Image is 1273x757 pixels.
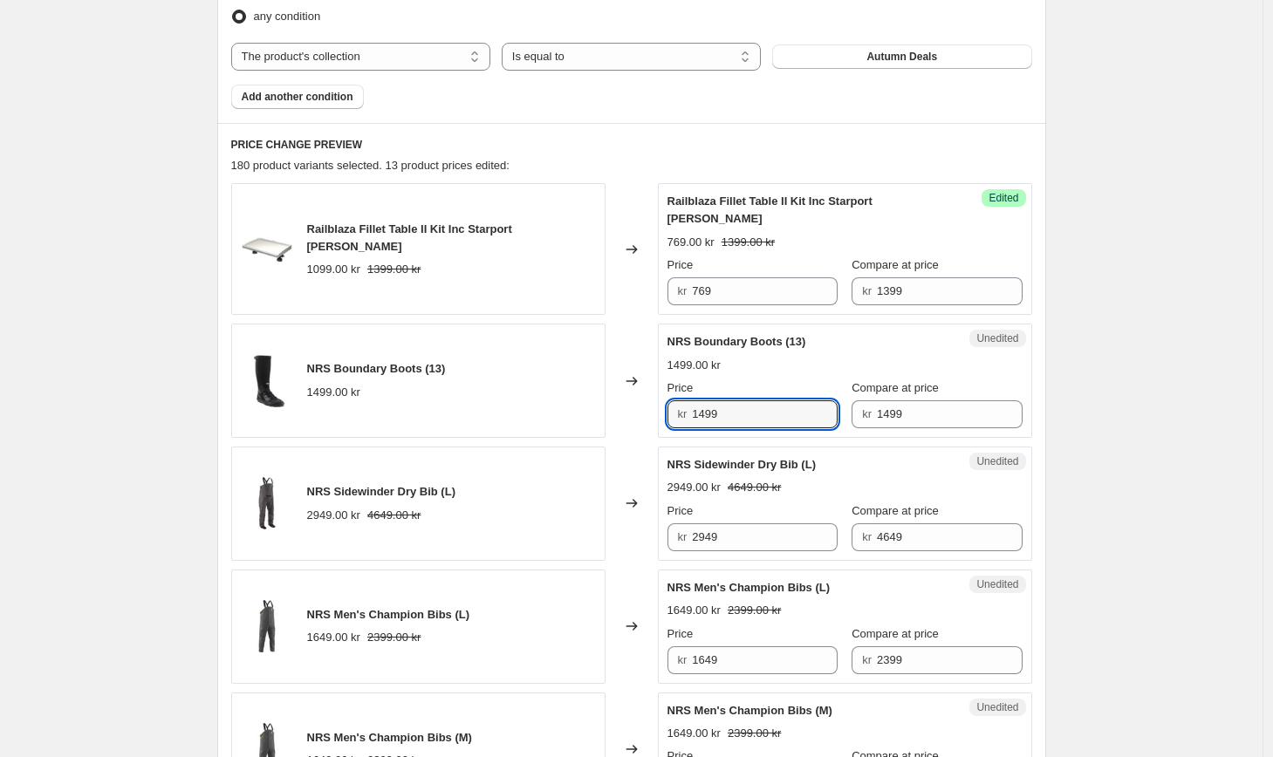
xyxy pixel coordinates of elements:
[862,653,872,666] span: kr
[231,85,364,109] button: Add another condition
[667,725,721,742] div: 1649.00 kr
[667,458,816,471] span: NRS Sidewinder Dry Bib (L)
[241,355,293,407] img: Boundory-boots-front_80x.jpg
[307,261,360,278] div: 1099.00 kr
[241,223,293,276] img: 04-4024-11_80x.jpg
[667,381,694,394] span: Price
[852,258,939,271] span: Compare at price
[241,600,293,652] img: 20034_02_DarkShadow_na_Right_012521_2000x2000_fbe424dc-d401-472e-bfa8-3cc9f3958149_80x.jpg
[866,50,937,64] span: Autumn Deals
[667,504,694,517] span: Price
[307,731,472,744] span: NRS Men's Champion Bibs (M)
[307,222,512,253] span: Railblaza Fillet Table II Kit Inc Starport [PERSON_NAME]
[242,90,353,104] span: Add another condition
[678,284,688,297] span: kr
[231,159,510,172] span: 180 product variants selected. 13 product prices edited:
[667,234,715,251] div: 769.00 kr
[678,530,688,543] span: kr
[976,577,1018,591] span: Unedited
[852,627,939,640] span: Compare at price
[367,629,421,646] strike: 2399.00 kr
[989,191,1018,205] span: Edited
[254,10,321,23] span: any condition
[667,479,721,496] div: 2949.00 kr
[667,194,873,225] span: Railblaza Fillet Table II Kit Inc Starport [PERSON_NAME]
[862,530,872,543] span: kr
[307,485,455,498] span: NRS Sidewinder Dry Bib (L)
[976,331,1018,345] span: Unedited
[862,407,872,420] span: kr
[667,627,694,640] span: Price
[307,507,360,524] div: 2949.00 kr
[667,258,694,271] span: Price
[678,407,688,420] span: kr
[307,384,360,401] div: 1499.00 kr
[667,335,806,348] span: NRS Boundary Boots (13)
[667,581,831,594] span: NRS Men's Champion Bibs (L)
[231,138,1032,152] h6: PRICE CHANGE PREVIEW
[307,608,470,621] span: NRS Men's Champion Bibs (L)
[852,381,939,394] span: Compare at price
[728,479,781,496] strike: 4649.00 kr
[976,454,1018,468] span: Unedited
[307,629,360,646] div: 1649.00 kr
[367,507,421,524] strike: 4649.00 kr
[367,261,421,278] strike: 1399.00 kr
[678,653,688,666] span: kr
[852,504,939,517] span: Compare at price
[862,284,872,297] span: kr
[667,357,721,374] div: 1499.00 kr
[667,602,721,619] div: 1649.00 kr
[722,234,775,251] strike: 1399.00 kr
[728,725,781,742] strike: 2399.00 kr
[241,477,293,529] img: SideWinder-bib-Front_80x.jpg
[976,700,1018,714] span: Unedited
[307,362,446,375] span: NRS Boundary Boots (13)
[728,602,781,619] strike: 2399.00 kr
[667,704,832,717] span: NRS Men's Champion Bibs (M)
[772,44,1031,69] button: Autumn Deals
